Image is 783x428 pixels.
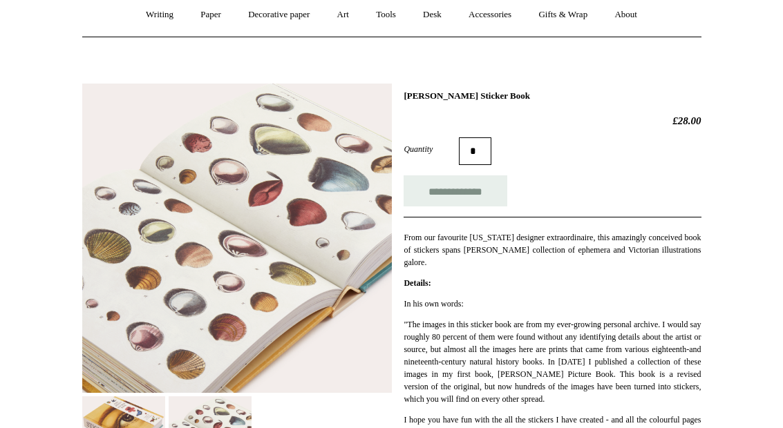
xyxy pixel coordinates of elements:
p: "The images in this sticker book are from my ever-growing personal archive. I would say roughly 8... [404,318,701,405]
h1: [PERSON_NAME] Sticker Book [404,90,701,101]
h2: £28.00 [404,115,701,127]
strong: Details: [404,278,431,288]
span: From our favourite [US_STATE] designer extraordinaire, this amazingly conceived book of stickers ... [404,233,701,267]
label: Quantity [404,143,459,155]
p: In his own words: [404,298,701,310]
img: John Derian Sticker Book [82,84,392,393]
